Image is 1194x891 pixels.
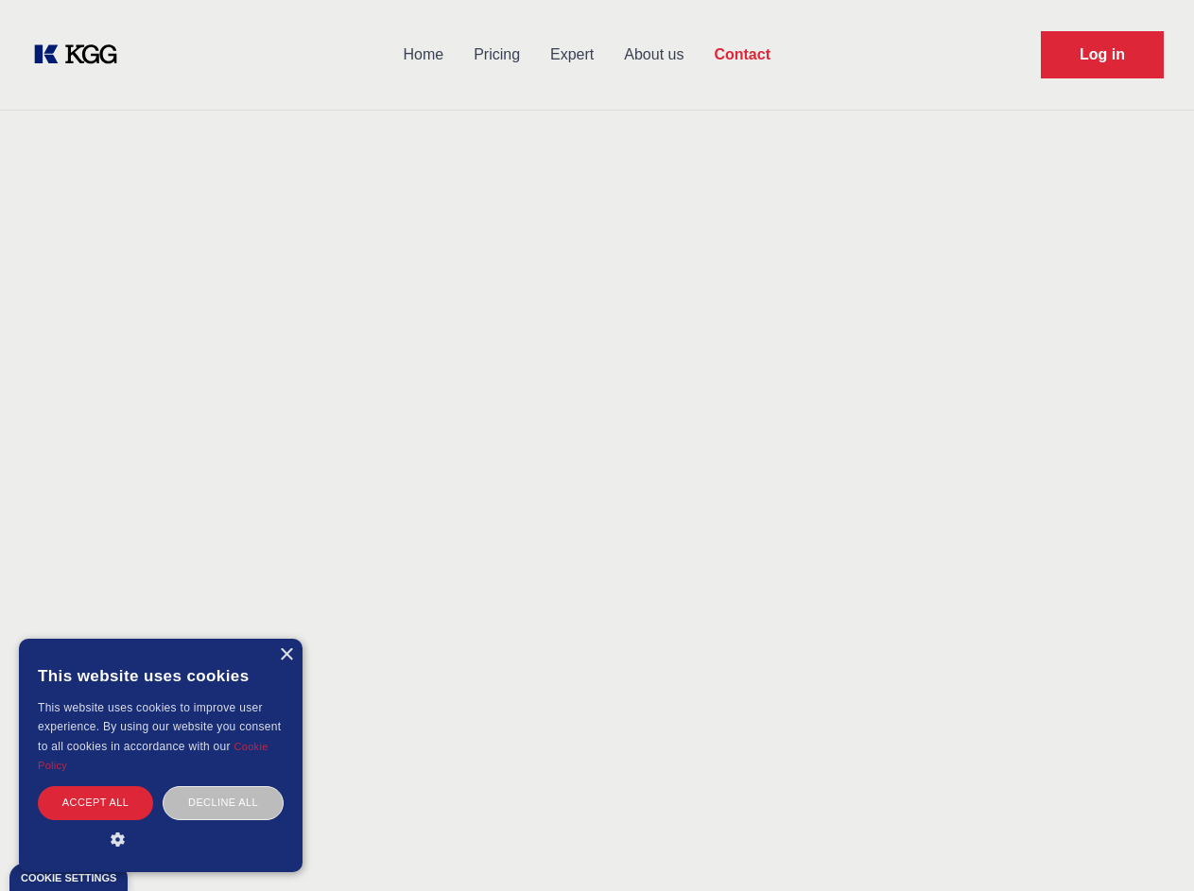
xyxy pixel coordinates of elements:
iframe: Chat Widget [1099,800,1194,891]
a: Pricing [459,30,535,79]
a: About us [609,30,699,79]
div: Close [279,648,293,662]
span: This website uses cookies to improve user experience. By using our website you consent to all coo... [38,701,281,753]
div: This website uses cookies [38,653,284,698]
a: Home [388,30,459,79]
a: Request Demo [1041,31,1164,78]
a: KOL Knowledge Platform: Talk to Key External Experts (KEE) [30,40,132,70]
a: Cookie Policy [38,741,268,771]
div: Accept all [38,786,153,819]
div: Decline all [163,786,284,819]
div: Cookie settings [21,873,116,883]
a: Contact [699,30,786,79]
a: Expert [535,30,609,79]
